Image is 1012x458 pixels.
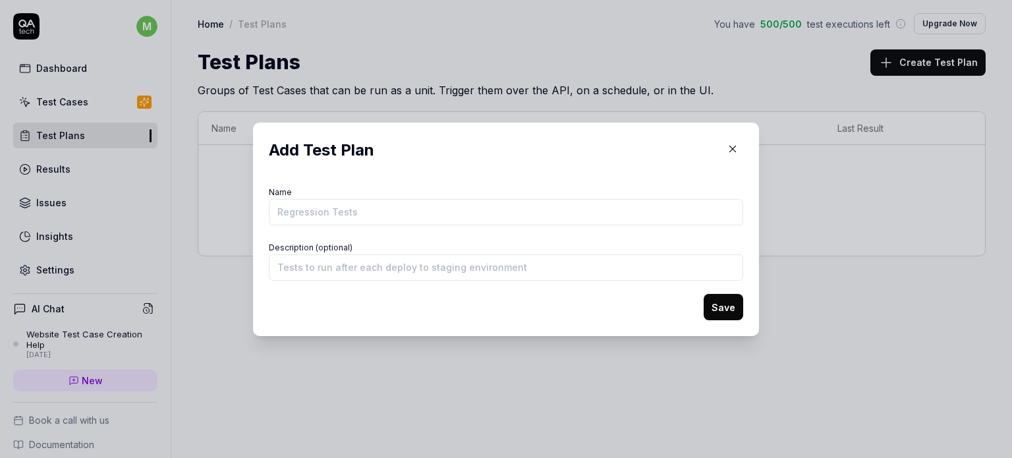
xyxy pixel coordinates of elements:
[269,187,292,197] label: Name
[269,254,743,281] input: Tests to run after each deploy to staging environment
[269,243,352,252] label: Description (optional)
[269,199,743,225] input: Regression Tests
[269,138,743,162] h2: Add Test Plan
[722,138,743,159] button: Close Modal
[704,294,743,320] button: Save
